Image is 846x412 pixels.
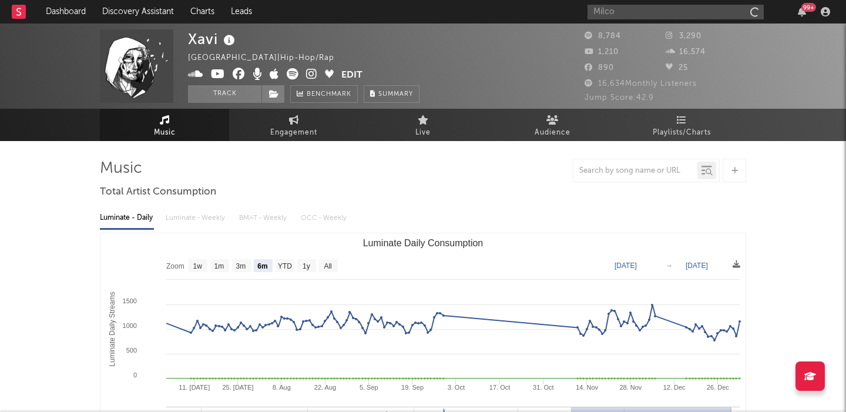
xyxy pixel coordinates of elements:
span: Music [154,126,176,140]
a: Live [358,109,488,141]
div: 99 + [801,3,816,12]
button: Summary [364,85,419,103]
input: Search by song name or URL [573,166,697,176]
text: 1000 [123,322,137,329]
text: 17. Oct [489,384,510,391]
text: 6m [257,262,267,270]
text: 11. [DATE] [179,384,210,391]
a: Audience [488,109,617,141]
text: 22. Aug [314,384,336,391]
text: 500 [126,347,137,354]
span: Jump Score: 42.9 [585,94,654,102]
text: Zoom [166,262,184,270]
span: Benchmark [307,88,351,102]
span: Engagement [270,126,317,140]
span: 8,784 [585,32,621,40]
span: 890 [585,64,614,72]
text: 28. Nov [619,384,642,391]
text: 26. Dec [707,384,729,391]
text: 1y [303,262,310,270]
span: 3,290 [666,32,701,40]
div: [GEOGRAPHIC_DATA] | Hip-Hop/Rap [188,51,348,65]
button: Edit [341,68,362,83]
button: Track [188,85,261,103]
text: 14. Nov [576,384,598,391]
text: Luminate Daily Streams [108,292,116,366]
span: Live [415,126,431,140]
text: 1w [193,262,203,270]
span: Playlists/Charts [653,126,711,140]
text: 1m [214,262,224,270]
span: 25 [666,64,688,72]
div: Xavi [188,29,238,49]
span: 16,634 Monthly Listeners [585,80,697,88]
text: All [324,262,331,270]
span: Total Artist Consumption [100,185,216,199]
text: 1500 [123,297,137,304]
a: Playlists/Charts [617,109,746,141]
text: 31. Oct [533,384,553,391]
a: Engagement [229,109,358,141]
text: YTD [278,262,292,270]
div: Luminate - Daily [100,208,154,228]
text: 8. Aug [273,384,291,391]
text: 19. Sep [401,384,424,391]
span: Summary [378,91,413,98]
span: 1,210 [585,48,619,56]
input: Search for artists [587,5,764,19]
text: 25. [DATE] [223,384,254,391]
span: Audience [535,126,570,140]
text: 5. Sep [360,384,378,391]
text: 0 [133,371,137,378]
text: 3m [236,262,246,270]
text: 12. Dec [663,384,686,391]
a: Music [100,109,229,141]
text: → [666,262,673,270]
span: 16,574 [666,48,706,56]
text: 3. Oct [448,384,465,391]
button: 99+ [798,7,806,16]
text: [DATE] [686,262,708,270]
text: [DATE] [615,262,637,270]
text: Luminate Daily Consumption [363,238,484,248]
a: Benchmark [290,85,358,103]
